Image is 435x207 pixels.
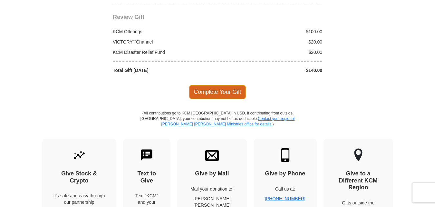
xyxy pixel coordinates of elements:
[134,170,159,184] h4: Text to Give
[110,49,218,55] div: KCM Disaster Relief Fund
[335,170,382,191] h4: Give to a Different KCM Region
[110,67,218,74] div: Total Gift [DATE]
[217,49,326,55] div: $20.00
[110,39,218,45] div: VICTORY Channel
[278,148,292,162] img: mobile.svg
[140,111,295,139] p: (All contributions go to KCM [GEOGRAPHIC_DATA] in USD. If contributing from outside [GEOGRAPHIC_D...
[265,170,305,177] h4: Give by Phone
[217,39,326,45] div: $20.00
[189,85,246,99] span: Complete Your Gift
[140,148,153,162] img: text-to-give.svg
[110,28,218,35] div: KCM Offerings
[161,116,295,126] a: Contact your regional [PERSON_NAME] [PERSON_NAME] Ministries office for details.
[133,39,136,43] sup: ™
[217,28,326,35] div: $100.00
[354,148,363,162] img: other-region
[205,148,219,162] img: envelope.svg
[53,170,105,184] h4: Give Stock & Crypto
[188,186,236,192] p: Mail your donation to:
[72,148,86,162] img: give-by-stock.svg
[113,14,144,20] span: Review Gift
[265,196,305,201] a: [PHONE_NUMBER]
[188,170,236,177] h4: Give by Mail
[265,186,305,192] p: Call us at:
[217,67,326,74] div: $140.00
